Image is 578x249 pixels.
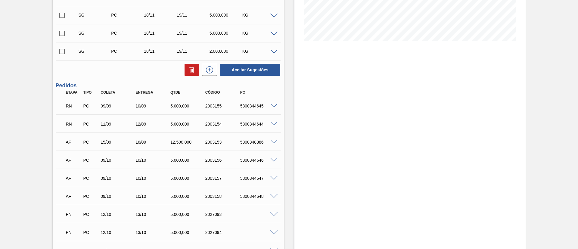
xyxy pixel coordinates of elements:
div: 2003153 [204,140,243,145]
h3: Pedidos [56,82,281,89]
div: 12/09/2025 [134,122,173,126]
div: 09/10/2025 [99,158,138,163]
div: 19/11/2025 [175,31,212,36]
div: 18/11/2025 [142,49,179,54]
div: Pedido de Compra [82,104,100,108]
div: 5.000,000 [169,122,208,126]
div: 12/10/2025 [99,230,138,235]
div: 5.000,000 [169,104,208,108]
div: Excluir Sugestões [182,64,199,76]
div: Nova sugestão [199,64,217,76]
div: 16/09/2025 [134,140,173,145]
div: Pedido de Compra [82,158,100,163]
p: AF [66,140,81,145]
div: Código [204,90,243,95]
div: Sugestão Criada [77,13,113,17]
div: 2003155 [204,104,243,108]
div: Pedido de Compra [82,194,100,199]
div: 12.500,000 [169,140,208,145]
p: AF [66,176,81,181]
div: Tipo [82,90,100,95]
div: 5.000,000 [169,158,208,163]
p: PN [66,212,81,217]
div: KG [241,31,277,36]
div: 5.000,000 [169,212,208,217]
div: 5800344648 [239,194,278,199]
div: 10/09/2025 [134,104,173,108]
div: 5800344647 [239,176,278,181]
div: Aguardando Faturamento [64,135,82,149]
div: Pedido em Negociação [64,226,82,239]
div: Pedido em Negociação [64,208,82,221]
div: 5.000,000 [169,194,208,199]
div: 09/10/2025 [99,194,138,199]
p: PN [66,230,81,235]
p: AF [66,158,81,163]
div: Em renegociação [64,117,82,131]
div: Qtde [169,90,208,95]
div: 2027094 [204,230,243,235]
div: 19/11/2025 [175,49,212,54]
div: Entrega [134,90,173,95]
div: KG [241,13,277,17]
div: 09/10/2025 [99,176,138,181]
p: AF [66,194,81,199]
div: 13/10/2025 [134,230,173,235]
div: Aguardando Faturamento [64,172,82,185]
div: 2003154 [204,122,243,126]
button: Aceitar Sugestões [220,64,280,76]
div: Aguardando Faturamento [64,154,82,167]
div: 2003156 [204,158,243,163]
div: 5800348386 [239,140,278,145]
div: Pedido de Compra [82,122,100,126]
div: 2003158 [204,194,243,199]
div: 2.000,000 [208,49,244,54]
div: 5.000,000 [169,230,208,235]
div: Etapa [64,90,82,95]
div: 18/11/2025 [142,31,179,36]
div: 2027093 [204,212,243,217]
div: 11/09/2025 [99,122,138,126]
p: RN [66,104,81,108]
div: 5800344644 [239,122,278,126]
div: Coleta [99,90,138,95]
div: Pedido de Compra [82,176,100,181]
div: Pedido de Compra [82,230,100,235]
div: 5800344646 [239,158,278,163]
div: 19/11/2025 [175,13,212,17]
div: Aceitar Sugestões [217,63,281,76]
div: 10/10/2025 [134,158,173,163]
div: Pedido de Compra [82,140,100,145]
div: 13/10/2025 [134,212,173,217]
div: Em renegociação [64,99,82,113]
div: Sugestão Criada [77,31,113,36]
div: Aguardando Faturamento [64,190,82,203]
div: 2003157 [204,176,243,181]
div: 5.000,000 [169,176,208,181]
div: Pedido de Compra [110,13,146,17]
div: KG [241,49,277,54]
div: Pedido de Compra [110,31,146,36]
div: 18/11/2025 [142,13,179,17]
div: 5800344645 [239,104,278,108]
div: 15/09/2025 [99,140,138,145]
div: Sugestão Criada [77,49,113,54]
div: Pedido de Compra [82,212,100,217]
div: 5.000,000 [208,13,244,17]
div: 10/10/2025 [134,176,173,181]
p: RN [66,122,81,126]
div: 5.000,000 [208,31,244,36]
div: PO [239,90,278,95]
div: 10/10/2025 [134,194,173,199]
div: 09/09/2025 [99,104,138,108]
div: 12/10/2025 [99,212,138,217]
div: Pedido de Compra [110,49,146,54]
